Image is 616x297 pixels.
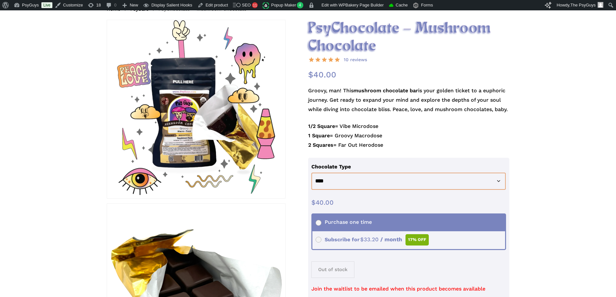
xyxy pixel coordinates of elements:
[360,236,364,243] span: $
[297,2,304,8] span: 4
[380,236,402,243] span: / month
[311,199,316,206] span: $
[316,219,372,225] span: Purchase one time
[308,132,330,139] strong: 1 Square
[308,70,336,79] bdi: 40.00
[311,199,334,206] bdi: 40.00
[311,284,506,294] p: Join the waitlist to be emailed when this product becomes available
[308,123,335,129] strong: 1/2 Square
[308,122,510,157] p: = Vibe Microdose = Groovy Macrodose = Far Out Herodose
[311,261,354,278] p: Out of stock
[316,236,429,243] span: Subscribe for
[308,70,313,79] span: $
[598,2,603,8] img: Avatar photo
[308,20,510,55] h2: PsyChocolate – Mushroom Chocolate
[353,87,418,94] strong: mushroom chocolate bar
[570,3,596,7] span: The PsyGuys
[41,2,52,8] a: Live
[360,236,379,243] span: 33.20
[308,86,510,122] p: Groovy, man! This is your golden ticket to a euphoric journey. Get ready to expand your mind and ...
[252,2,258,8] div: 11
[311,164,351,170] label: Chocolate Type
[308,142,333,148] strong: 2 Squares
